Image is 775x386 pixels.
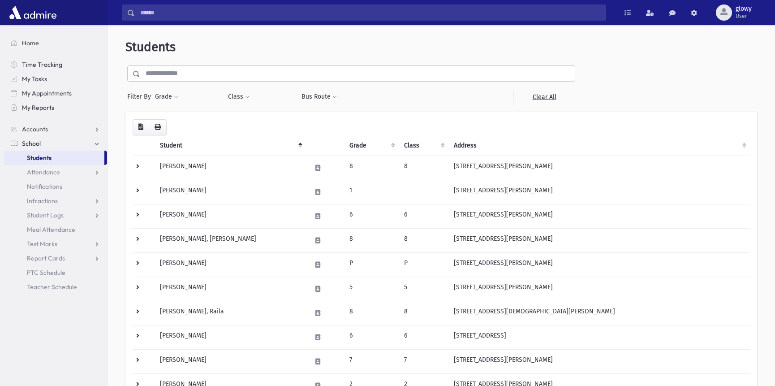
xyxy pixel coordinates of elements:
span: School [22,139,41,147]
a: Test Marks [4,237,107,251]
span: Accounts [22,125,48,133]
td: [STREET_ADDRESS][PERSON_NAME] [448,156,750,180]
button: CSV [133,119,149,135]
a: Infractions [4,194,107,208]
span: Home [22,39,39,47]
th: Address: activate to sort column ascending [448,135,750,156]
a: My Appointments [4,86,107,100]
td: P [399,252,448,277]
span: My Appointments [22,89,72,97]
td: 8 [344,156,399,180]
a: Student Logs [4,208,107,222]
span: PTC Schedule [27,269,65,277]
span: My Tasks [22,75,47,83]
td: [PERSON_NAME] [155,156,306,180]
td: 7 [399,349,448,373]
th: Student: activate to sort column descending [155,135,306,156]
td: [PERSON_NAME] [155,180,306,204]
span: Student Logs [27,211,64,219]
td: [STREET_ADDRESS] [448,325,750,349]
span: Meal Attendance [27,226,75,234]
span: Filter By [127,92,155,101]
a: Meal Attendance [4,222,107,237]
td: 8 [399,228,448,252]
a: Time Tracking [4,57,107,72]
td: [STREET_ADDRESS][PERSON_NAME] [448,349,750,373]
button: Bus Route [301,89,337,105]
td: 7 [344,349,399,373]
a: School [4,136,107,151]
a: Clear All [513,89,575,105]
button: Class [228,89,250,105]
span: My Reports [22,104,54,112]
td: 8 [344,301,399,325]
a: Students [4,151,104,165]
td: [PERSON_NAME] [155,252,306,277]
td: 1 [344,180,399,204]
td: P [344,252,399,277]
a: Attendance [4,165,107,179]
span: Students [27,154,52,162]
td: 6 [344,204,399,228]
a: PTC Schedule [4,265,107,280]
td: 5 [399,277,448,301]
td: 6 [399,204,448,228]
td: 8 [399,156,448,180]
span: Attendance [27,168,60,176]
td: [STREET_ADDRESS][PERSON_NAME] [448,277,750,301]
a: Home [4,36,107,50]
td: 6 [399,325,448,349]
a: My Tasks [4,72,107,86]
span: Infractions [27,197,58,205]
img: AdmirePro [7,4,59,22]
input: Search [135,4,606,21]
td: [PERSON_NAME] [155,349,306,373]
button: Print [149,119,167,135]
td: 8 [399,301,448,325]
td: [PERSON_NAME], Raila [155,301,306,325]
a: Notifications [4,179,107,194]
th: Grade: activate to sort column ascending [344,135,399,156]
td: [PERSON_NAME] [155,204,306,228]
span: Time Tracking [22,61,62,69]
td: 5 [344,277,399,301]
span: Report Cards [27,254,65,262]
span: Students [125,39,176,54]
td: [PERSON_NAME] [155,325,306,349]
span: glowy [736,5,752,13]
span: User [736,13,752,20]
td: 8 [344,228,399,252]
td: [STREET_ADDRESS][PERSON_NAME] [448,228,750,252]
td: [STREET_ADDRESS][PERSON_NAME] [448,204,750,228]
span: Test Marks [27,240,57,248]
a: Report Cards [4,251,107,265]
th: Class: activate to sort column ascending [399,135,448,156]
td: [STREET_ADDRESS][DEMOGRAPHIC_DATA][PERSON_NAME] [448,301,750,325]
td: [STREET_ADDRESS][PERSON_NAME] [448,252,750,277]
span: Teacher Schedule [27,283,77,291]
a: My Reports [4,100,107,115]
td: [PERSON_NAME], [PERSON_NAME] [155,228,306,252]
td: [STREET_ADDRESS][PERSON_NAME] [448,180,750,204]
td: [PERSON_NAME] [155,277,306,301]
button: Grade [155,89,179,105]
a: Accounts [4,122,107,136]
a: Teacher Schedule [4,280,107,294]
td: 6 [344,325,399,349]
span: Notifications [27,182,62,191]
